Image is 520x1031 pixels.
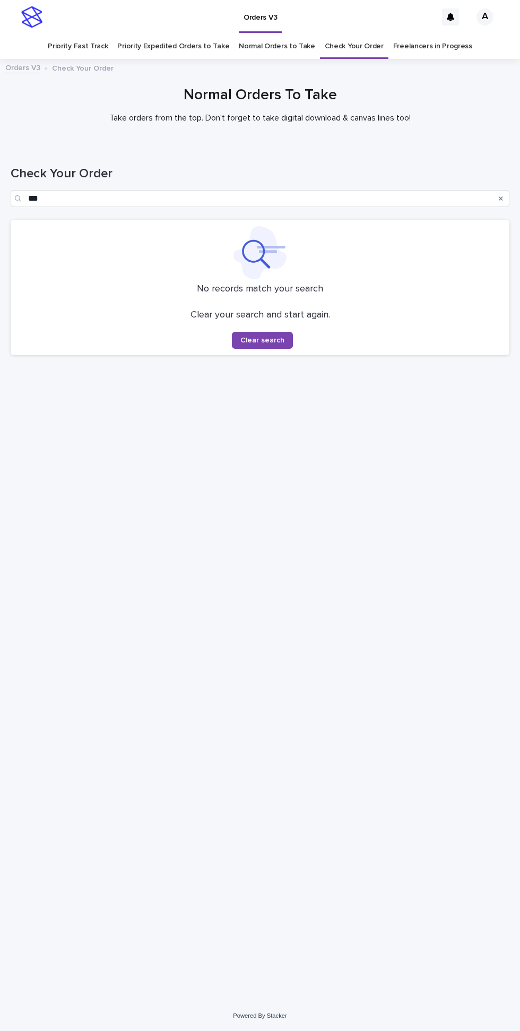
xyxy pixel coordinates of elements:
[325,34,384,59] a: Check Your Order
[5,61,40,73] a: Orders V3
[232,332,293,349] button: Clear search
[52,62,114,73] p: Check Your Order
[233,1012,287,1019] a: Powered By Stacker
[393,34,472,59] a: Freelancers in Progress
[190,310,330,321] p: Clear your search and start again.
[17,283,503,295] p: No records match your search
[476,8,493,25] div: A
[21,6,42,28] img: stacker-logo-s-only.png
[48,113,472,123] p: Take orders from the top. Don't forget to take digital download & canvas lines too!
[240,337,284,344] span: Clear search
[11,190,509,207] input: Search
[11,166,509,182] h1: Check Your Order
[239,34,315,59] a: Normal Orders to Take
[48,34,108,59] a: Priority Fast Track
[117,34,229,59] a: Priority Expedited Orders to Take
[11,87,509,105] h1: Normal Orders To Take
